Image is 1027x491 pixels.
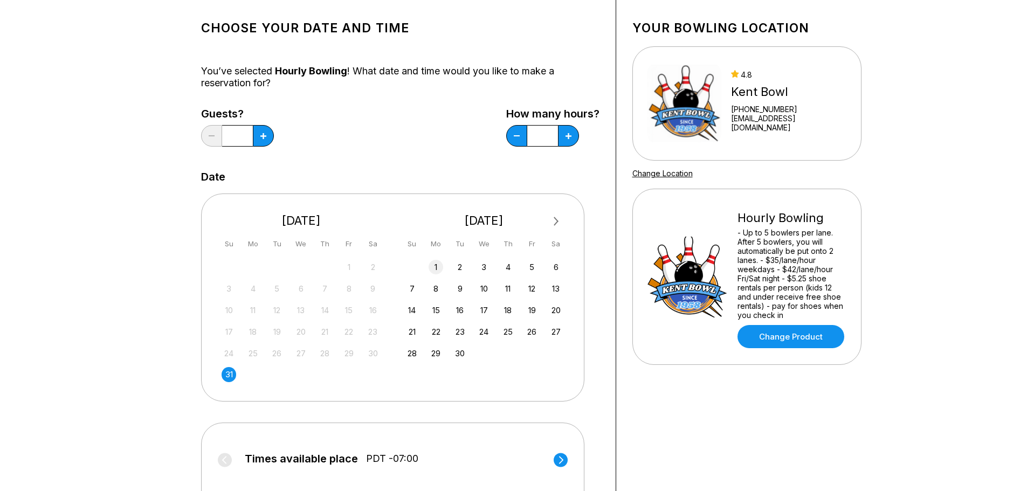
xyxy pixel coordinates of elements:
[501,281,515,296] div: Choose Thursday, September 11th, 2025
[405,237,419,251] div: Su
[429,237,443,251] div: Mo
[222,281,236,296] div: Not available Sunday, August 3rd, 2025
[318,237,332,251] div: Th
[246,324,260,339] div: Not available Monday, August 18th, 2025
[632,20,861,36] h1: Your bowling location
[731,114,846,132] a: [EMAIL_ADDRESS][DOMAIN_NAME]
[270,237,284,251] div: Tu
[403,259,565,361] div: month 2025-09
[342,324,356,339] div: Not available Friday, August 22nd, 2025
[549,303,563,317] div: Choose Saturday, September 20th, 2025
[294,281,308,296] div: Not available Wednesday, August 6th, 2025
[366,324,380,339] div: Not available Saturday, August 23rd, 2025
[222,303,236,317] div: Not available Sunday, August 10th, 2025
[731,105,846,114] div: [PHONE_NUMBER]
[222,346,236,361] div: Not available Sunday, August 24th, 2025
[429,260,443,274] div: Choose Monday, September 1st, 2025
[294,346,308,361] div: Not available Wednesday, August 27th, 2025
[477,260,491,274] div: Choose Wednesday, September 3rd, 2025
[647,237,728,317] img: Hourly Bowling
[477,237,491,251] div: We
[342,237,356,251] div: Fr
[525,303,539,317] div: Choose Friday, September 19th, 2025
[270,303,284,317] div: Not available Tuesday, August 12th, 2025
[246,237,260,251] div: Mo
[366,303,380,317] div: Not available Saturday, August 16th, 2025
[506,108,599,120] label: How many hours?
[632,169,693,178] a: Change Location
[201,108,274,120] label: Guests?
[429,281,443,296] div: Choose Monday, September 8th, 2025
[405,281,419,296] div: Choose Sunday, September 7th, 2025
[525,324,539,339] div: Choose Friday, September 26th, 2025
[549,281,563,296] div: Choose Saturday, September 13th, 2025
[218,213,385,228] div: [DATE]
[405,324,419,339] div: Choose Sunday, September 21st, 2025
[294,303,308,317] div: Not available Wednesday, August 13th, 2025
[429,346,443,361] div: Choose Monday, September 29th, 2025
[453,237,467,251] div: Tu
[318,281,332,296] div: Not available Thursday, August 7th, 2025
[201,65,599,89] div: You’ve selected ! What date and time would you like to make a reservation for?
[366,453,418,465] span: PDT -07:00
[222,237,236,251] div: Su
[453,281,467,296] div: Choose Tuesday, September 9th, 2025
[366,346,380,361] div: Not available Saturday, August 30th, 2025
[342,303,356,317] div: Not available Friday, August 15th, 2025
[477,324,491,339] div: Choose Wednesday, September 24th, 2025
[737,325,844,348] a: Change Product
[453,260,467,274] div: Choose Tuesday, September 2nd, 2025
[401,213,568,228] div: [DATE]
[731,85,846,99] div: Kent Bowl
[275,65,347,77] span: Hourly Bowling
[318,346,332,361] div: Not available Thursday, August 28th, 2025
[342,281,356,296] div: Not available Friday, August 8th, 2025
[525,281,539,296] div: Choose Friday, September 12th, 2025
[453,324,467,339] div: Choose Tuesday, September 23rd, 2025
[501,303,515,317] div: Choose Thursday, September 18th, 2025
[731,70,846,79] div: 4.8
[201,20,599,36] h1: Choose your Date and time
[429,324,443,339] div: Choose Monday, September 22nd, 2025
[477,281,491,296] div: Choose Wednesday, September 10th, 2025
[737,228,847,320] div: - Up to 5 bowlers per lane. After 5 bowlers, you will automatically be put onto 2 lanes. - $35/la...
[342,260,356,274] div: Not available Friday, August 1st, 2025
[294,237,308,251] div: We
[429,303,443,317] div: Choose Monday, September 15th, 2025
[453,346,467,361] div: Choose Tuesday, September 30th, 2025
[366,281,380,296] div: Not available Saturday, August 9th, 2025
[405,303,419,317] div: Choose Sunday, September 14th, 2025
[366,260,380,274] div: Not available Saturday, August 2nd, 2025
[501,324,515,339] div: Choose Thursday, September 25th, 2025
[647,63,722,144] img: Kent Bowl
[737,211,847,225] div: Hourly Bowling
[549,260,563,274] div: Choose Saturday, September 6th, 2025
[549,324,563,339] div: Choose Saturday, September 27th, 2025
[342,346,356,361] div: Not available Friday, August 29th, 2025
[525,260,539,274] div: Choose Friday, September 5th, 2025
[366,237,380,251] div: Sa
[270,324,284,339] div: Not available Tuesday, August 19th, 2025
[245,453,358,465] span: Times available place
[294,324,308,339] div: Not available Wednesday, August 20th, 2025
[222,367,236,382] div: Choose Sunday, August 31st, 2025
[246,281,260,296] div: Not available Monday, August 4th, 2025
[318,303,332,317] div: Not available Thursday, August 14th, 2025
[525,237,539,251] div: Fr
[501,260,515,274] div: Choose Thursday, September 4th, 2025
[318,324,332,339] div: Not available Thursday, August 21st, 2025
[549,237,563,251] div: Sa
[405,346,419,361] div: Choose Sunday, September 28th, 2025
[453,303,467,317] div: Choose Tuesday, September 16th, 2025
[246,303,260,317] div: Not available Monday, August 11th, 2025
[477,303,491,317] div: Choose Wednesday, September 17th, 2025
[246,346,260,361] div: Not available Monday, August 25th, 2025
[501,237,515,251] div: Th
[222,324,236,339] div: Not available Sunday, August 17th, 2025
[270,281,284,296] div: Not available Tuesday, August 5th, 2025
[548,213,565,230] button: Next Month
[270,346,284,361] div: Not available Tuesday, August 26th, 2025
[220,259,382,382] div: month 2025-08
[201,171,225,183] label: Date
